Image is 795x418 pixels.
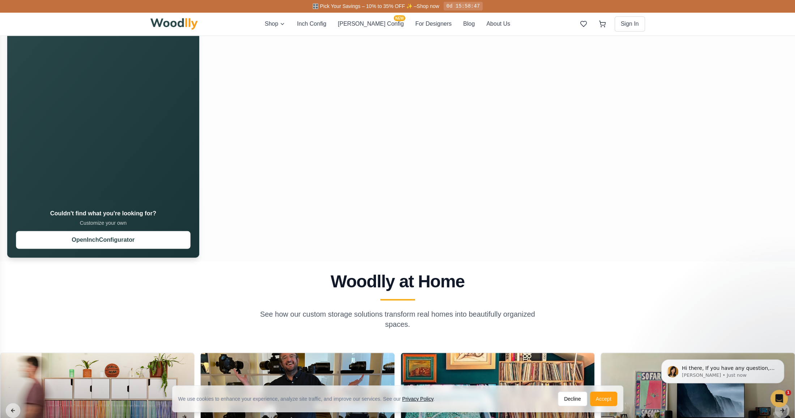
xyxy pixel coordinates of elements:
button: Inch Config [297,20,326,28]
a: Shop now [416,3,439,9]
button: Blog [463,20,475,28]
button: About Us [486,20,510,28]
button: Shop [265,20,285,28]
img: Woodlly [150,18,198,30]
button: Accept [590,392,617,406]
span: 🎛️ Pick Your Savings – 10% to 35% OFF ✨ – [312,3,416,9]
a: Privacy Policy [402,396,433,402]
iframe: Intercom notifications message [650,344,795,398]
div: 0d 15:58:47 [444,2,483,10]
button: [PERSON_NAME] ConfigNEW [338,20,403,28]
div: We use cookies to enhance your experience, analyze site traffic, and improve our services. See our . [178,395,441,402]
p: Customize your own [16,219,190,226]
span: NEW [394,15,405,21]
p: See how our custom storage solutions transform real homes into beautifully organized spaces. [259,309,537,329]
button: For Designers [415,20,452,28]
button: Sign In [615,16,645,31]
span: 1 [785,390,791,396]
button: Decline [558,392,587,406]
h3: Couldn't find what you're looking for? [16,209,190,218]
iframe: Intercom live chat [770,390,788,407]
video: Your browser does not support the video tag. [7,8,199,200]
h2: Woodlly at Home [153,273,642,290]
button: OpenInchConfigurator [16,231,190,249]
